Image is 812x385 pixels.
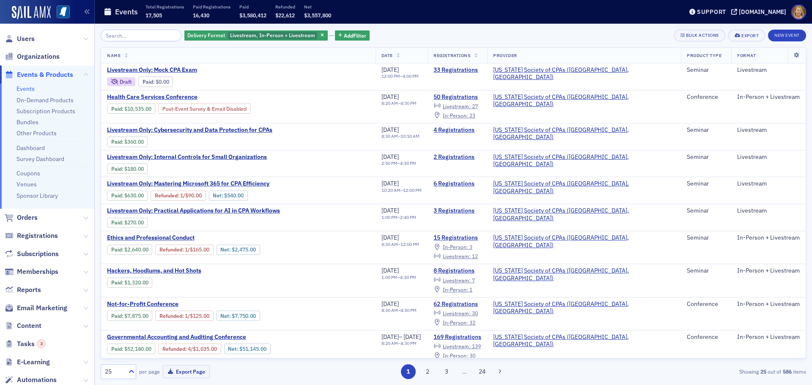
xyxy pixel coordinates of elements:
span: $3,557,800 [304,12,331,19]
a: E-Learning [5,358,50,367]
a: Events [16,85,35,93]
div: Seminar [687,66,725,74]
span: : [111,219,124,226]
span: Ethics and Professional Conduct [107,234,249,242]
a: Health Care Services Conference [107,93,314,101]
a: Paid [143,79,153,85]
time: 2:50 PM [381,160,398,166]
span: : [111,106,124,112]
a: In-Person: 30 [433,352,475,359]
div: – [381,215,416,220]
span: 23 [469,112,475,119]
button: Export [728,30,765,41]
span: Name [107,52,121,58]
span: Livestream : [443,103,471,109]
p: Paid Registrations [193,4,230,10]
a: Refunded [159,246,182,253]
a: Organizations [5,52,60,61]
span: Net : [220,313,232,319]
img: SailAMX [57,5,70,19]
time: 8:30 AM [381,133,398,139]
a: [US_STATE] Society of CPAs ([GEOGRAPHIC_DATA], [GEOGRAPHIC_DATA]) [493,267,675,282]
span: 3 [469,243,472,250]
div: Net: $5114500 [224,344,271,354]
time: 12:00 PM [401,241,419,247]
a: Paid [111,219,122,226]
span: Livestream : [443,277,471,284]
a: [US_STATE] Society of CPAs ([GEOGRAPHIC_DATA], [GEOGRAPHIC_DATA]) [493,180,675,195]
a: Livestream: 139 [433,343,480,350]
div: – [381,134,420,139]
input: Search… [101,30,181,41]
button: AddFilter [335,30,370,41]
span: Mississippi Society of CPAs (Ridgeland, MS) [493,66,675,81]
div: Seminar [687,126,725,134]
div: Showing out of items [577,368,806,375]
div: Seminar [687,180,725,188]
a: Memberships [5,267,58,276]
p: Total Registrations [145,4,184,10]
button: 1 [401,364,416,379]
span: [DATE] [381,180,399,187]
time: 8:30 AM [381,241,398,247]
a: Livestream Only: Cybersecurity and Data Protection for CPAs [107,126,272,134]
div: – [381,242,419,247]
a: Refunded [155,192,178,199]
a: Paid [111,192,122,199]
a: [US_STATE] Society of CPAs ([GEOGRAPHIC_DATA], [GEOGRAPHIC_DATA]) [493,207,675,222]
span: Product Type [687,52,721,58]
span: Livestream Only: Mock CPA Exam [107,66,249,74]
div: In-Person + Livestream [737,234,800,242]
a: 2 Registrations [433,153,481,161]
a: [US_STATE] Society of CPAs ([GEOGRAPHIC_DATA], [GEOGRAPHIC_DATA]) [493,126,675,141]
span: $540.00 [224,192,244,199]
h1: Events [115,7,138,17]
span: 27 [472,103,478,109]
div: – [381,188,422,193]
a: [US_STATE] Society of CPAs ([GEOGRAPHIC_DATA], [GEOGRAPHIC_DATA]) [493,66,675,81]
a: Livestream Only: Practical Applications for AI in CPA Workflows [107,207,280,215]
div: Draft [107,77,135,86]
a: Refunded [159,313,182,319]
a: Tasks3 [5,339,46,349]
a: Ethics and Professional Conduct [107,234,323,242]
div: Refunded: 7 - $63000 [151,191,206,201]
a: Venues [16,180,37,188]
a: On-Demand Products [16,96,74,104]
span: $2,475.00 [232,246,256,253]
a: Livestream Only: Internal Controls for Small Organizations [107,153,267,161]
a: Paid [111,279,122,286]
span: $22,612 [275,12,295,19]
span: In-Person : [443,286,468,293]
div: Bulk Actions [686,33,719,38]
span: 16,430 [193,12,209,19]
div: Livestream [737,153,800,161]
span: : [155,192,180,199]
span: Mississippi Society of CPAs (Ridgeland, MS) [493,93,675,108]
p: Net [304,4,331,10]
span: Livestream, In-Person + Livestream [230,32,315,38]
time: 4:30 PM [401,100,417,106]
div: Conference [687,93,725,101]
div: – [381,101,417,106]
span: $1,320.00 [124,279,148,286]
a: In-Person: 3 [433,244,472,251]
a: In-Person: 32 [433,319,475,326]
a: 8 Registrations [433,267,481,275]
div: – [381,341,421,346]
div: Conference [687,300,725,308]
span: $360.00 [124,139,144,145]
span: Mississippi Society of CPAs (Ridgeland, MS) [493,180,675,195]
div: Paid: 188 - $5218000 [107,344,155,354]
span: Provider [493,52,517,58]
div: 25 [105,367,123,376]
a: SailAMX [12,6,51,19]
p: Refunded [275,4,295,10]
span: Mississippi Society of CPAs (Ridgeland, MS) [493,234,675,249]
div: Paid: 4 - $18000 [107,164,148,174]
a: 4 Registrations [433,126,481,134]
span: Livestream : [443,310,471,317]
button: Export Page [163,365,210,378]
span: Mississippi Society of CPAs (Ridgeland, MS) [493,333,675,348]
a: [US_STATE] Society of CPAs ([GEOGRAPHIC_DATA], [GEOGRAPHIC_DATA]) [493,234,675,249]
